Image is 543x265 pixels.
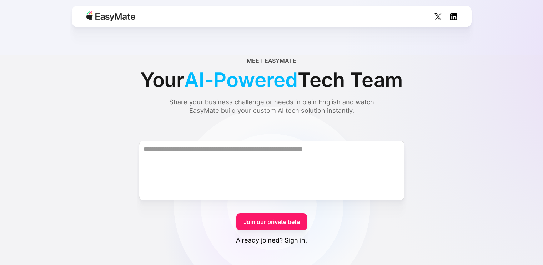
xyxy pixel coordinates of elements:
span: AI-Powered [184,65,298,95]
img: Easymate logo [86,11,135,21]
img: Social Icon [450,13,457,20]
span: Tech Team [298,65,403,95]
form: Form [17,128,526,245]
div: Your [140,65,403,95]
a: Already joined? Sign in. [236,236,307,245]
a: Join our private beta [236,213,307,230]
img: Social Icon [434,13,442,20]
div: Share your business challenge or needs in plain English and watch EasyMate build your custom AI t... [156,98,388,115]
div: Meet EasyMate [247,56,296,65]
